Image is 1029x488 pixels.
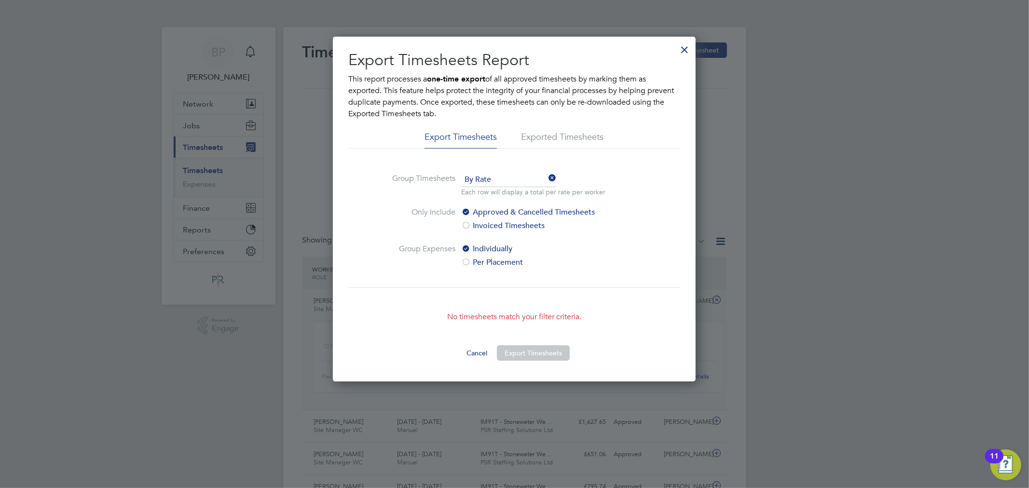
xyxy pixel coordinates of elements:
[497,345,570,361] button: Export Timesheets
[461,257,623,268] label: Per Placement
[459,345,495,361] button: Cancel
[383,243,455,268] label: Group Expenses
[425,131,497,149] li: Export Timesheets
[461,243,623,255] label: Individually
[348,311,680,323] p: No timesheets match your filter criteria.
[383,206,455,231] label: Only Include
[461,220,623,231] label: Invoiced Timesheets
[348,73,680,120] p: This report processes a of all approved timesheets by marking them as exported. This feature help...
[461,187,605,197] p: Each row will display a total per rate per worker
[348,50,680,70] h2: Export Timesheets Report
[990,456,999,469] div: 11
[461,173,556,187] span: By Rate
[990,449,1021,480] button: Open Resource Center, 11 new notifications
[383,173,455,195] label: Group Timesheets
[521,131,604,149] li: Exported Timesheets
[427,74,485,83] b: one-time export
[461,206,623,218] label: Approved & Cancelled Timesheets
